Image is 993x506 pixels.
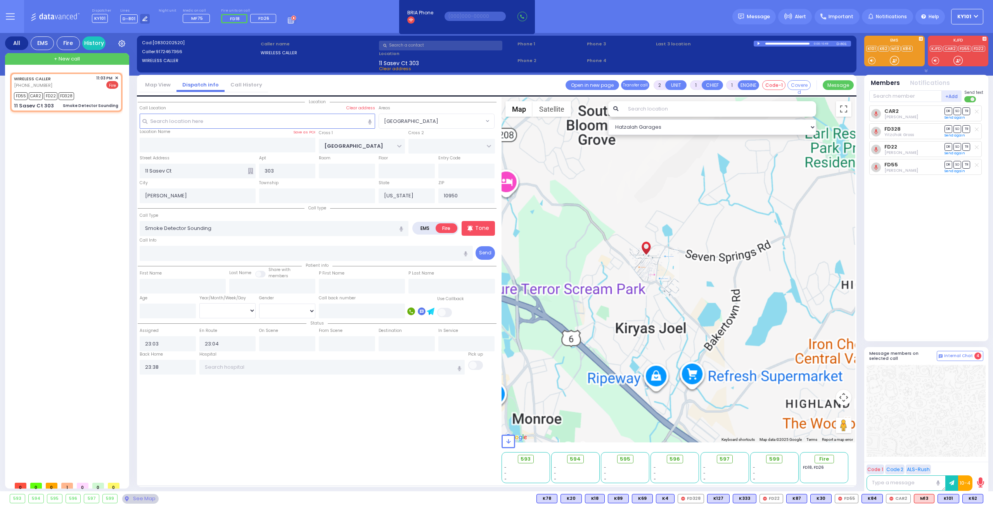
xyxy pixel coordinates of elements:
[108,483,119,489] span: 0
[29,92,43,100] span: CAR2
[786,494,807,503] div: BLS
[140,237,156,244] label: Call Info
[293,130,315,135] label: Save as POI
[142,48,258,55] label: Caller:
[944,353,973,359] span: Internal Chat
[962,161,970,168] span: TR
[561,494,582,503] div: K20
[10,494,25,503] div: 593
[199,295,256,301] div: Year/Month/Week/Day
[221,9,279,13] label: Fire units on call
[928,38,988,44] label: KJFD
[914,494,934,503] div: M13
[867,465,884,474] button: Code 1
[669,455,680,463] span: 596
[707,494,730,503] div: BLS
[199,360,465,375] input: Search hospital
[884,168,918,173] span: Lazar Wieder
[753,470,755,476] span: -
[302,262,332,268] span: Patient info
[31,36,54,50] div: EMS
[504,470,507,476] span: -
[665,80,687,90] button: UNIT
[92,14,108,23] span: KY101
[319,155,330,161] label: Room
[836,418,851,433] button: Drag Pegman onto the map to open Street View
[140,270,162,276] label: First Name
[142,40,258,46] label: Cad:
[656,494,675,503] div: K4
[319,328,343,334] label: From Scene
[199,328,217,334] label: En Route
[476,246,495,260] button: Send
[379,180,389,186] label: State
[787,80,811,90] button: Covered
[225,81,268,88] a: Call History
[678,494,704,503] div: FD328
[115,75,118,81] span: ✕
[762,80,785,90] button: Code-1
[608,494,629,503] div: K89
[140,351,163,357] label: Back Home
[268,267,291,273] small: Share with
[379,41,502,50] input: Search a contact
[103,494,118,503] div: 599
[884,108,899,114] a: CAR2
[503,432,529,442] img: Google
[654,470,656,476] span: -
[769,455,780,463] span: 599
[786,494,807,503] div: K87
[120,9,150,13] label: Lines
[59,92,74,100] span: FD328
[829,13,853,20] span: Important
[536,494,557,503] div: K78
[468,351,483,357] label: Pick up
[44,92,57,100] span: FD22
[304,205,330,211] span: Call type
[120,14,138,23] span: D-801
[972,46,985,52] a: FD22
[951,9,983,24] button: KY101
[962,143,970,150] span: TR
[681,497,685,501] img: red-radio-icon.svg
[889,497,893,501] img: red-radio-icon.svg
[884,126,901,132] a: FD328
[810,494,832,503] div: BLS
[379,59,419,66] span: 11 Sasev Ct 303
[953,143,961,150] span: SO
[305,99,330,105] span: Location
[884,114,918,120] span: Isaac Friedman
[962,107,970,115] span: TR
[199,351,216,357] label: Hospital
[379,155,388,161] label: Floor
[957,13,971,20] span: KY101
[962,125,970,133] span: TR
[407,9,433,16] span: BRIA Phone
[379,66,411,72] span: Clear address
[15,483,26,489] span: 0
[604,476,606,482] span: -
[229,270,251,276] label: Last Name
[30,483,42,489] span: 0
[654,476,656,482] span: -
[753,465,755,470] span: -
[379,328,402,334] label: Destination
[408,130,424,136] label: Cross 2
[258,15,269,21] span: FD26
[437,296,464,302] label: Use Callback
[521,455,531,463] span: 593
[836,41,851,47] div: D-801
[438,180,444,186] label: ZIP
[259,155,266,161] label: Apt
[57,36,80,50] div: Fire
[140,155,170,161] label: Street Address
[92,9,111,13] label: Dispatcher
[183,9,212,13] label: Medic on call
[884,150,918,155] span: Chaim Stern
[703,476,706,482] span: -
[930,46,942,52] a: KJFD
[914,494,934,503] div: ALS
[945,161,952,168] span: DR
[379,114,484,128] span: BLOOMING GROVE
[140,295,147,301] label: Age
